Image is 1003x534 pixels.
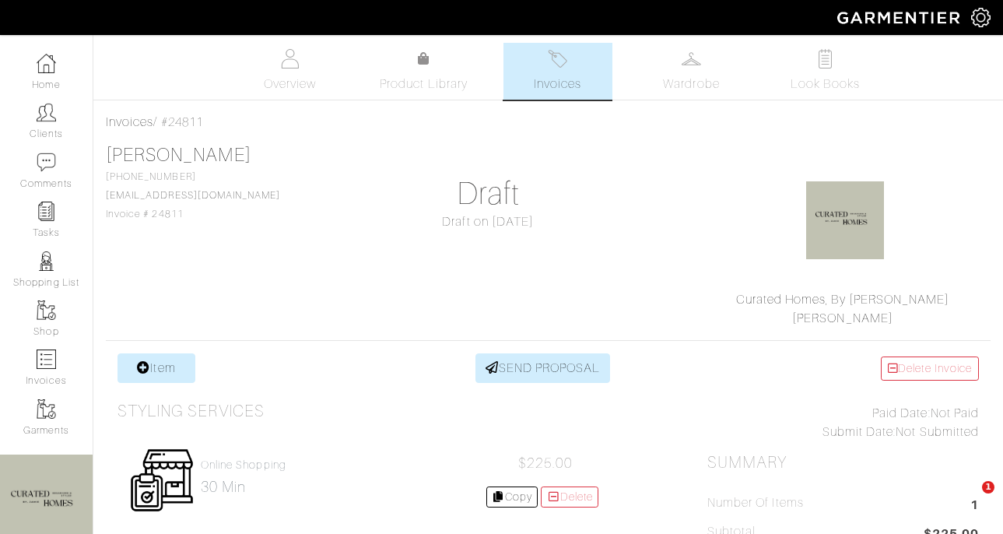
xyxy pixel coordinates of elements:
img: dashboard-icon-dbcd8f5a0b271acd01030246c82b418ddd0df26cd7fceb0bd07c9910d44c42f6.png [37,54,56,73]
img: garments-icon-b7da505a4dc4fd61783c78ac3ca0ef83fa9d6f193b1c9dc38574b1d14d53ca28.png [37,399,56,419]
a: [PERSON_NAME] [106,145,251,165]
span: Submit Date: [822,425,896,439]
a: Invoices [106,115,153,129]
img: clients-icon-6bae9207a08558b7cb47a8932f037763ab4055f8c8b6bfacd5dc20c3e0201464.png [37,103,56,122]
img: todo-9ac3debb85659649dc8f770b8b6100bb5dab4b48dedcbae339e5042a72dfd3cc.svg [815,49,835,69]
h5: Number of Items [707,496,804,511]
a: Invoices [503,43,612,100]
span: 1 [982,481,994,494]
a: SEND PROPOSAL [475,353,611,383]
h2: Summary [707,453,979,473]
img: comment-icon-a0a6a9ef722e966f86d9cbdc48e553b5cf19dbc54f86b18d962a5391bc8f6eb6.png [37,153,56,172]
img: Womens_Service-b2905c8a555b134d70f80a63ccd9711e5cb40bac1cff00c12a43f244cd2c1cd3.png [129,448,195,513]
div: Not Paid Not Submitted [707,404,979,441]
span: Look Books [791,75,860,93]
img: stylists-icon-eb353228a002819b7ec25b43dbf5f0378dd9e0616d9560372ff212230b889e62.png [37,251,56,271]
h2: 30 min [201,478,286,496]
a: Delete Invoice [881,357,979,381]
iframe: Intercom live chat [950,481,987,518]
h1: Draft [352,175,624,213]
a: Product Library [370,50,479,93]
span: Overview [264,75,316,93]
a: Curated Homes, By [PERSON_NAME] [736,293,950,307]
img: basicinfo-40fd8af6dae0f16599ec9e87c0ef1c0a1fdea2edbe929e3d69a839185d80c458.svg [280,49,300,69]
span: Invoices [534,75,581,93]
img: garmentier-logo-header-white-b43fb05a5012e4ada735d5af1a66efaba907eab6374d6393d1fbf88cb4ef424d.png [829,4,971,31]
a: Copy [486,487,538,508]
span: Paid Date: [872,406,931,420]
a: Item [117,353,195,383]
div: Draft on [DATE] [352,213,624,231]
span: $225.00 [518,455,573,471]
img: orders-icon-0abe47150d42831381b5fb84f609e132dff9fe21cb692f30cb5eec754e2cba89.png [37,350,56,369]
a: Online Shopping 30 min [201,458,286,496]
span: [PHONE_NUMBER] Invoice # 24811 [106,171,280,220]
a: [EMAIL_ADDRESS][DOMAIN_NAME] [106,190,280,201]
a: Wardrobe [637,43,746,100]
h3: Styling Services [117,402,265,421]
img: garments-icon-b7da505a4dc4fd61783c78ac3ca0ef83fa9d6f193b1c9dc38574b1d14d53ca28.png [37,300,56,320]
div: / #24811 [106,113,991,132]
h4: Online Shopping [201,458,286,472]
a: [PERSON_NAME] [792,311,893,325]
img: gear-icon-white-bd11855cb880d31180b6d7d6211b90ccbf57a29d726f0c71d8c61bd08dd39cc2.png [971,8,991,27]
a: Overview [236,43,345,100]
img: wardrobe-487a4870c1b7c33e795ec22d11cfc2ed9d08956e64fb3008fe2437562e282088.svg [682,49,701,69]
span: Wardrobe [663,75,719,93]
img: f1sLSt6sjhtqviGWfno3z99v.jpg [806,181,884,259]
img: reminder-icon-8004d30b9f0a5d33ae49ab947aed9ed385cf756f9e5892f1edd6e32f2345188e.png [37,202,56,221]
a: Delete [541,487,598,508]
a: Look Books [771,43,880,100]
img: orders-27d20c2124de7fd6de4e0e44c1d41de31381a507db9b33961299e4e07d508b8c.svg [548,49,567,69]
span: Product Library [380,75,468,93]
